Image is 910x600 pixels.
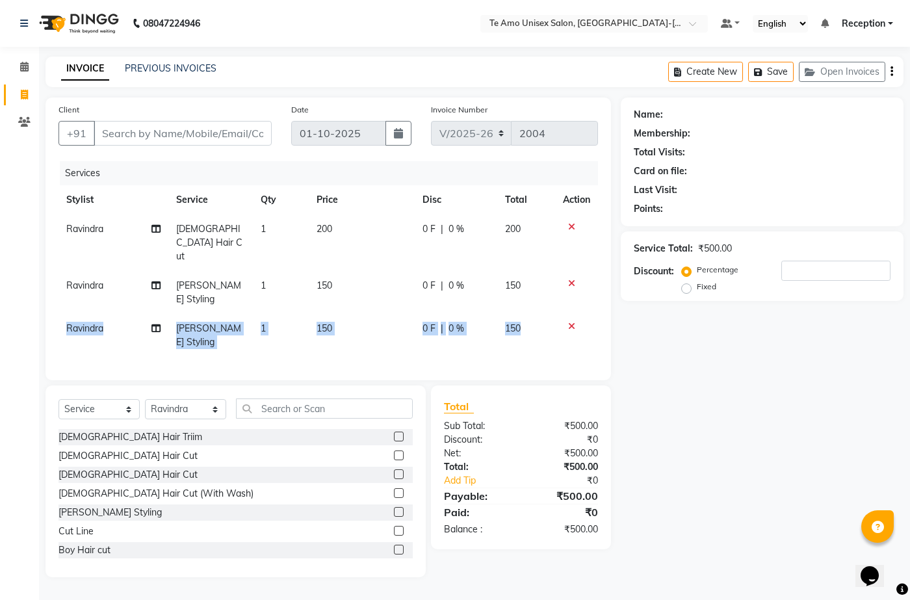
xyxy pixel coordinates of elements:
div: Cut Line [58,525,94,538]
div: ₹500.00 [521,488,608,504]
div: [DEMOGRAPHIC_DATA] Hair Cut (With Wash) [58,487,253,501]
div: [DEMOGRAPHIC_DATA] Hair Cut [58,449,198,463]
label: Client [58,104,79,116]
div: [DEMOGRAPHIC_DATA] Hair Triim [58,430,202,444]
label: Invoice Number [431,104,487,116]
div: Sub Total: [434,419,521,433]
span: 0 F [422,279,435,293]
th: Qty [253,185,309,215]
b: 08047224946 [143,5,200,42]
div: Card on file: [634,164,687,178]
div: ₹500.00 [521,460,608,474]
span: | [441,322,443,335]
div: Total Visits: [634,146,685,159]
div: ₹0 [536,474,608,488]
div: ₹500.00 [521,447,608,460]
div: ₹0 [521,433,608,447]
div: Services [60,161,608,185]
div: ₹500.00 [521,419,608,433]
a: PREVIOUS INVOICES [125,62,216,74]
div: ₹0 [521,504,608,520]
div: Boy Hair cut [58,543,110,557]
span: 0 F [422,322,435,335]
div: Name: [634,108,663,122]
span: 0 F [422,222,435,236]
span: 200 [317,223,332,235]
div: Discount: [434,433,521,447]
span: [PERSON_NAME] Styling [176,280,241,305]
iframe: chat widget [855,548,897,587]
span: 1 [261,322,266,334]
div: Membership: [634,127,690,140]
span: 0 % [448,222,464,236]
button: +91 [58,121,95,146]
th: Total [497,185,555,215]
span: 0 % [448,279,464,293]
div: Paid: [434,504,521,520]
div: ₹500.00 [698,242,732,255]
img: logo [33,5,122,42]
div: Discount: [634,265,674,278]
div: Total: [434,460,521,474]
div: Service Total: [634,242,693,255]
span: 1 [261,280,266,291]
span: [PERSON_NAME] Styling [176,322,241,348]
span: [DEMOGRAPHIC_DATA] Hair Cut [176,223,242,262]
span: 0 % [448,322,464,335]
label: Fixed [697,281,716,293]
th: Stylist [58,185,168,215]
th: Disc [415,185,497,215]
span: Ravindra [66,280,103,291]
span: | [441,279,443,293]
span: Ravindra [66,322,103,334]
div: Net: [434,447,521,460]
div: Payable: [434,488,521,504]
div: ₹500.00 [521,523,608,536]
label: Percentage [697,264,738,276]
span: 150 [505,280,521,291]
div: Last Visit: [634,183,677,197]
input: Search or Scan [236,398,413,419]
span: Ravindra [66,223,103,235]
th: Price [309,185,415,215]
span: 150 [317,322,332,334]
span: | [441,222,443,236]
span: 150 [505,322,521,334]
button: Save [748,62,794,82]
span: 150 [317,280,332,291]
div: [DEMOGRAPHIC_DATA] Hair Cut [58,468,198,482]
th: Service [168,185,253,215]
th: Action [555,185,598,215]
div: Balance : [434,523,521,536]
span: 1 [261,223,266,235]
button: Create New [668,62,743,82]
span: Total [444,400,474,413]
div: Points: [634,202,663,216]
button: Open Invoices [799,62,885,82]
span: 200 [505,223,521,235]
div: [PERSON_NAME] Styling [58,506,162,519]
a: Add Tip [434,474,536,488]
span: Reception [842,17,885,31]
input: Search by Name/Mobile/Email/Code [94,121,272,146]
label: Date [291,104,309,116]
a: INVOICE [61,57,109,81]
